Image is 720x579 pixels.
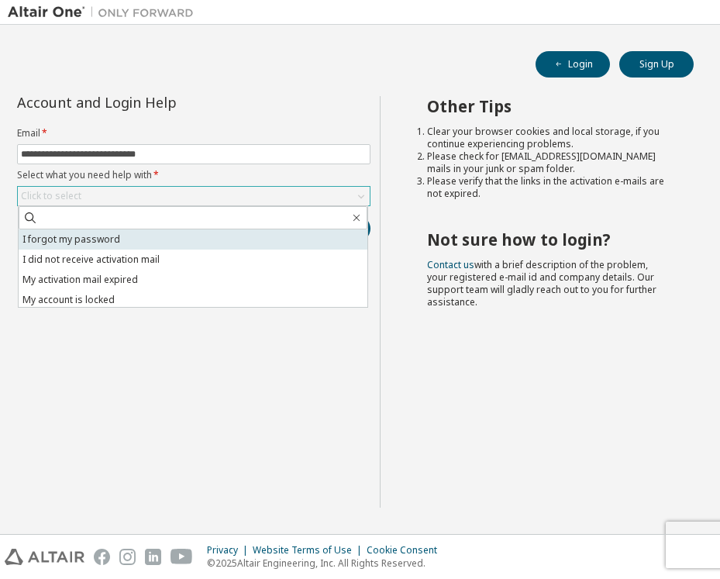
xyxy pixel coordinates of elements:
li: I forgot my password [19,229,367,250]
div: Account and Login Help [17,96,300,109]
img: facebook.svg [94,549,110,565]
img: linkedin.svg [145,549,161,565]
div: Click to select [18,187,370,205]
div: Click to select [21,190,81,202]
label: Select what you need help with [17,169,370,181]
img: Altair One [8,5,202,20]
div: Website Terms of Use [253,544,367,557]
h2: Other Tips [427,96,666,116]
li: Clear your browser cookies and local storage, if you continue experiencing problems. [427,126,666,150]
button: Sign Up [619,51,694,78]
div: Cookie Consent [367,544,446,557]
a: Contact us [427,258,474,271]
img: youtube.svg [171,549,193,565]
button: Login [536,51,610,78]
div: Privacy [207,544,253,557]
label: Email [17,127,370,140]
li: Please check for [EMAIL_ADDRESS][DOMAIN_NAME] mails in your junk or spam folder. [427,150,666,175]
img: instagram.svg [119,549,136,565]
img: altair_logo.svg [5,549,84,565]
p: © 2025 Altair Engineering, Inc. All Rights Reserved. [207,557,446,570]
span: with a brief description of the problem, your registered e-mail id and company details. Our suppo... [427,258,656,308]
li: Please verify that the links in the activation e-mails are not expired. [427,175,666,200]
h2: Not sure how to login? [427,229,666,250]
